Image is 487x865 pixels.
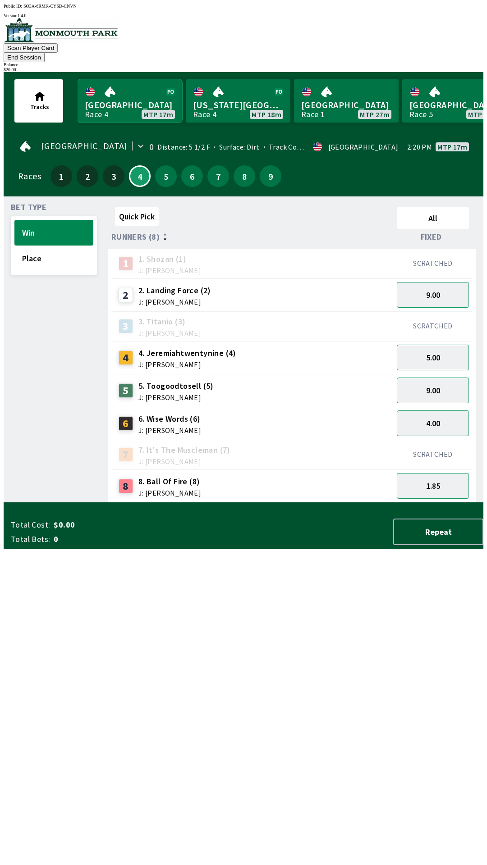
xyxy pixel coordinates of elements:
[401,213,465,223] span: All
[138,476,201,487] span: 8. Ball Of Fire (8)
[397,321,469,330] div: SCRATCHED
[132,174,147,178] span: 4
[138,316,201,328] span: 3. Titanio (3)
[193,99,283,111] span: [US_STATE][GEOGRAPHIC_DATA]
[138,489,201,496] span: J: [PERSON_NAME]
[426,385,440,396] span: 9.00
[393,519,483,545] button: Repeat
[210,173,227,179] span: 7
[184,173,201,179] span: 6
[262,173,279,179] span: 9
[138,329,201,337] span: J: [PERSON_NAME]
[397,345,469,370] button: 5.00
[14,246,93,271] button: Place
[138,413,201,425] span: 6. Wise Words (6)
[421,233,442,241] span: Fixed
[138,458,230,465] span: J: [PERSON_NAME]
[155,165,177,187] button: 5
[426,352,440,363] span: 5.00
[4,18,118,42] img: venue logo
[401,527,475,537] span: Repeat
[119,256,133,271] div: 1
[138,380,214,392] span: 5. Toogoodtosell (5)
[426,290,440,300] span: 9.00
[138,427,201,434] span: J: [PERSON_NAME]
[4,13,483,18] div: Version 1.4.0
[23,4,77,9] span: SO3A-6RMK-CYSD-CNVN
[138,285,211,296] span: 2. Landing Force (2)
[54,534,196,545] span: 0
[30,103,49,111] span: Tracks
[11,519,50,530] span: Total Cost:
[149,143,154,150] div: 0
[397,450,469,459] div: SCRATCHED
[138,253,201,265] span: 1. Shozan (1)
[426,418,440,428] span: 4.00
[207,165,229,187] button: 7
[186,79,290,123] a: [US_STATE][GEOGRAPHIC_DATA]Race 4MTP 18m
[18,173,41,180] div: Races
[54,519,196,530] span: $0.00
[111,233,160,241] span: Runners (8)
[234,165,255,187] button: 8
[11,534,50,545] span: Total Bets:
[78,79,182,123] a: [GEOGRAPHIC_DATA]Race 4MTP 17m
[236,173,253,179] span: 8
[129,165,151,187] button: 4
[111,232,393,241] div: Runners (8)
[119,383,133,398] div: 5
[193,111,216,118] div: Race 4
[301,99,391,111] span: [GEOGRAPHIC_DATA]
[138,267,201,274] span: J: [PERSON_NAME]
[301,111,325,118] div: Race 1
[328,143,399,150] div: [GEOGRAPHIC_DATA]
[53,173,70,179] span: 1
[437,143,467,150] span: MTP 17m
[138,298,211,305] span: J: [PERSON_NAME]
[51,165,72,187] button: 1
[119,479,133,493] div: 8
[77,165,98,187] button: 2
[397,410,469,436] button: 4.00
[119,447,133,462] div: 7
[22,253,86,264] span: Place
[138,394,214,401] span: J: [PERSON_NAME]
[119,351,133,365] div: 4
[119,211,155,222] span: Quick Pick
[393,232,473,241] div: Fixed
[260,165,281,187] button: 9
[4,62,483,67] div: Balance
[360,111,390,118] span: MTP 27m
[11,204,46,211] span: Bet Type
[138,361,236,368] span: J: [PERSON_NAME]
[115,207,159,226] button: Quick Pick
[119,288,133,302] div: 2
[119,416,133,431] div: 6
[252,111,281,118] span: MTP 18m
[260,142,339,151] span: Track Condition: Firm
[426,481,440,491] span: 1.85
[157,142,210,151] span: Distance: 5 1/2 F
[407,143,432,150] span: 2:20 PM
[138,444,230,456] span: 7. It's The Muscleman (7)
[14,220,93,246] button: Win
[397,207,469,229] button: All
[22,228,86,238] span: Win
[41,142,128,150] span: [GEOGRAPHIC_DATA]
[397,473,469,499] button: 1.85
[4,4,483,9] div: Public ID:
[157,173,175,179] span: 5
[4,67,483,72] div: $ 20.00
[409,111,433,118] div: Race 5
[119,319,133,333] div: 3
[210,142,260,151] span: Surface: Dirt
[294,79,399,123] a: [GEOGRAPHIC_DATA]Race 1MTP 27m
[103,165,124,187] button: 3
[105,173,122,179] span: 3
[397,282,469,308] button: 9.00
[138,347,236,359] span: 4. Jeremiahtwentynine (4)
[397,378,469,403] button: 9.00
[4,53,45,62] button: End Session
[14,79,63,123] button: Tracks
[4,43,58,53] button: Scan Player Card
